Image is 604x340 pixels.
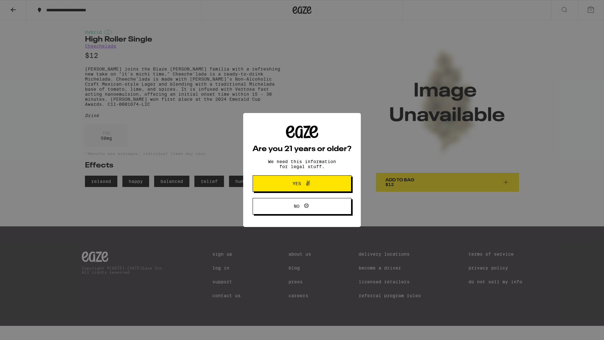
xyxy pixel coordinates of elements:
[253,145,351,153] h2: Are you 21 years or older?
[253,175,351,192] button: Yes
[294,204,299,208] span: No
[253,198,351,214] button: No
[263,159,341,169] p: We need this information for legal stuff.
[293,181,301,186] span: Yes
